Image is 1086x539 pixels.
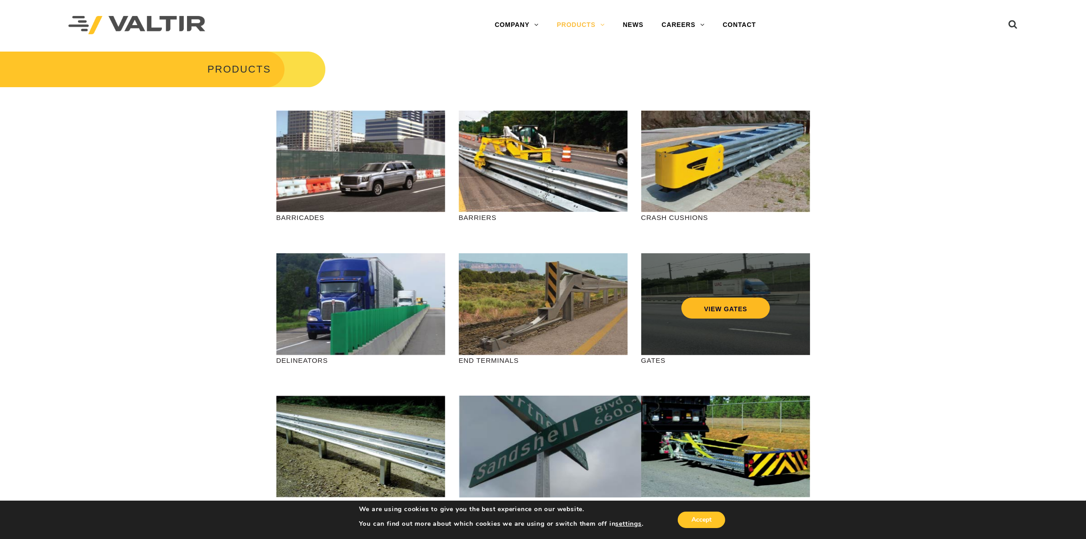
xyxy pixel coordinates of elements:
[459,212,628,223] p: BARRIERS
[548,16,614,34] a: PRODUCTS
[359,505,644,513] p: We are using cookies to give you the best experience on our website.
[714,16,765,34] a: CONTACT
[614,16,653,34] a: NEWS
[681,298,770,319] a: VIEW GATES
[276,355,445,366] p: DELINEATORS
[678,512,725,528] button: Accept
[616,520,642,528] button: settings
[641,355,810,366] p: GATES
[276,212,445,223] p: BARRICADES
[653,16,714,34] a: CAREERS
[359,520,644,528] p: You can find out more about which cookies we are using or switch them off in .
[68,16,205,35] img: Valtir
[641,212,810,223] p: CRASH CUSHIONS
[486,16,548,34] a: COMPANY
[459,355,628,366] p: END TERMINALS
